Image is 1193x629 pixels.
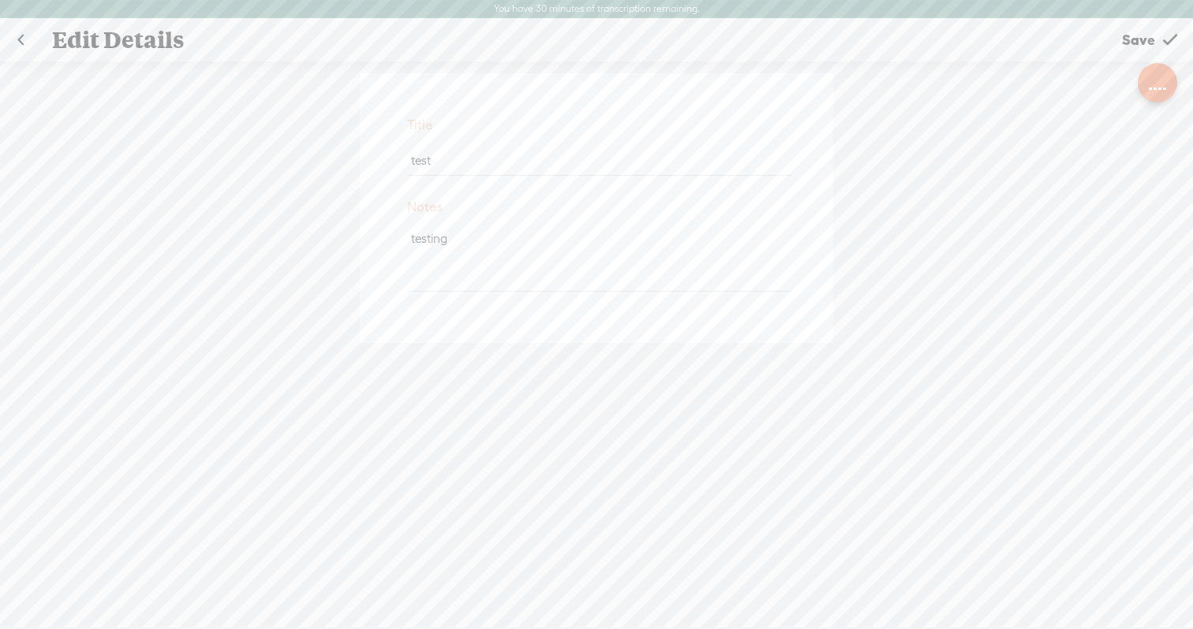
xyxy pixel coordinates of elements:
span: Save [1122,20,1155,60]
label: You have 30 minutes of transcription remaining. [494,3,700,16]
div: Edit Details [41,20,1105,61]
div: Title [399,113,794,136]
textarea: testing [408,228,791,292]
input: Give a title to your content [408,145,791,176]
div: Notes [399,195,794,218]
